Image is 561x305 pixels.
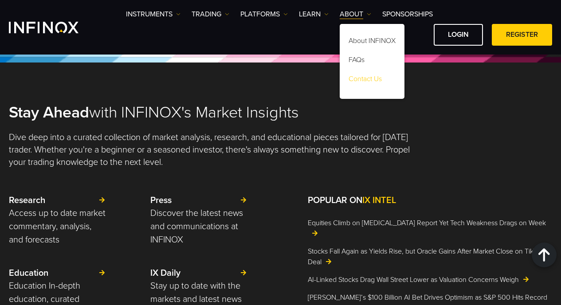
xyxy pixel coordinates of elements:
a: PLATFORMS [240,9,288,20]
a: ABOUT [340,9,371,20]
a: Learn [299,9,329,20]
strong: Education [9,268,48,278]
a: Contact Us [340,71,404,90]
a: INFINOX Logo [9,22,99,33]
p: Dive deep into a curated collection of market analysis, research, and educational pieces tailored... [9,131,418,168]
a: SPONSORSHIPS [382,9,433,20]
a: Instruments [126,9,180,20]
a: Stocks Fall Again as Yields Rise, but Oracle Gains After Market Close on TikTok Deal [308,247,544,266]
a: FAQs [340,52,404,71]
a: About INFINOX [340,33,404,52]
a: LOGIN [434,24,483,46]
span: IX INTEL [362,195,396,206]
a: TRADING [192,9,229,20]
h2: with INFINOX's Market Insights [9,103,552,122]
a: Press Discover the latest news and communications at INFINOX [150,194,247,246]
strong: POPULAR ON [308,195,396,206]
a: REGISTER [492,24,552,46]
a: Research Access up to date market commentary, analysis, and forecasts [9,194,106,246]
p: Access up to date market commentary, analysis, and forecasts [9,207,106,246]
a: AI-Linked Stocks Drag Wall Street Lower as Valuation Concerns Weigh [308,275,529,284]
strong: IX Daily [150,268,180,278]
strong: Research [9,195,45,206]
strong: Press [150,195,172,206]
strong: Stay Ahead [9,103,89,122]
a: Equities Climb on [MEDICAL_DATA] Report Yet Tech Weakness Drags on Week [308,219,546,238]
p: Discover the latest news and communications at INFINOX [150,207,247,246]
